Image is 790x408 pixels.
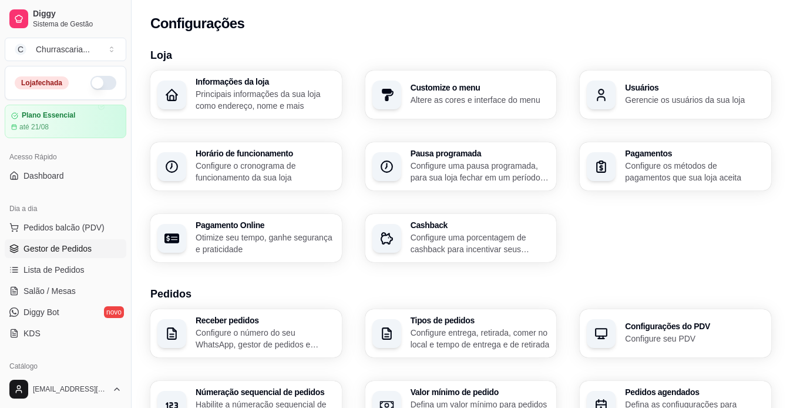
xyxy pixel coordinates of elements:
[196,221,335,229] h3: Pagamento Online
[196,160,335,183] p: Configure o cronograma de funcionamento da sua loja
[5,38,126,61] button: Select a team
[23,327,41,339] span: KDS
[196,327,335,350] p: Configure o número do seu WhatsApp, gestor de pedidos e outros
[580,71,771,119] button: UsuáriosGerencie os usuários da sua loja
[625,160,764,183] p: Configure os métodos de pagamentos que sua loja aceita
[5,303,126,322] a: Diggy Botnovo
[23,285,76,297] span: Salão / Mesas
[23,264,85,276] span: Lista de Pedidos
[5,166,126,185] a: Dashboard
[580,142,771,190] button: PagamentosConfigure os métodos de pagamentos que sua loja aceita
[196,388,335,396] h3: Númeração sequencial de pedidos
[33,9,122,19] span: Diggy
[150,14,244,33] h2: Configurações
[196,78,335,86] h3: Informações da loja
[22,111,75,120] article: Plano Essencial
[90,76,116,90] button: Alterar Status
[33,384,107,394] span: [EMAIL_ADDRESS][DOMAIN_NAME]
[411,221,550,229] h3: Cashback
[19,122,49,132] article: até 21/08
[5,260,126,279] a: Lista de Pedidos
[150,47,771,63] h3: Loja
[365,142,557,190] button: Pausa programadaConfigure uma pausa programada, para sua loja fechar em um período específico
[5,282,126,300] a: Salão / Mesas
[625,333,764,345] p: Configure seu PDV
[5,218,126,237] button: Pedidos balcão (PDV)
[411,149,550,158] h3: Pausa programada
[33,19,122,29] span: Sistema de Gestão
[150,214,342,262] button: Pagamento OnlineOtimize seu tempo, ganhe segurança e praticidade
[411,388,550,396] h3: Valor mínimo de pedido
[411,232,550,255] p: Configure uma porcentagem de cashback para incentivar seus clientes a comprarem em sua loja
[23,170,64,182] span: Dashboard
[150,71,342,119] button: Informações da lojaPrincipais informações da sua loja como endereço, nome e mais
[365,71,557,119] button: Customize o menuAltere as cores e interface do menu
[625,94,764,106] p: Gerencie os usuários da sua loja
[150,142,342,190] button: Horário de funcionamentoConfigure o cronograma de funcionamento da sua loja
[411,94,550,106] p: Altere as cores e interface do menu
[411,316,550,325] h3: Tipos de pedidos
[411,83,550,92] h3: Customize o menu
[5,357,126,376] div: Catálogo
[196,149,335,158] h3: Horário de funcionamento
[5,105,126,138] a: Plano Essencialaté 21/08
[196,88,335,112] p: Principais informações da sua loja como endereço, nome e mais
[150,286,771,302] h3: Pedidos
[411,160,550,183] p: Configure uma pausa programada, para sua loja fechar em um período específico
[23,243,92,255] span: Gestor de Pedidos
[580,309,771,357] button: Configurações do PDVConfigure seu PDV
[5,239,126,258] a: Gestor de Pedidos
[15,44,26,55] span: C
[5,199,126,218] div: Dia a dia
[625,388,764,396] h3: Pedidos agendados
[411,327,550,350] p: Configure entrega, retirada, comer no local e tempo de entrega e de retirada
[5,324,126,343] a: KDS
[5,5,126,33] a: DiggySistema de Gestão
[36,44,90,55] div: Churrascaria ...
[365,214,557,262] button: CashbackConfigure uma porcentagem de cashback para incentivar seus clientes a comprarem em sua loja
[150,309,342,357] button: Receber pedidosConfigure o número do seu WhatsApp, gestor de pedidos e outros
[365,309,557,357] button: Tipos de pedidosConfigure entrega, retirada, comer no local e tempo de entrega e de retirada
[196,316,335,325] h3: Receber pedidos
[5,375,126,403] button: [EMAIL_ADDRESS][DOMAIN_NAME]
[625,83,764,92] h3: Usuários
[15,76,69,89] div: Loja fechada
[23,222,105,233] span: Pedidos balcão (PDV)
[196,232,335,255] p: Otimize seu tempo, ganhe segurança e praticidade
[5,148,126,166] div: Acesso Rápido
[23,306,59,318] span: Diggy Bot
[625,149,764,158] h3: Pagamentos
[625,322,764,330] h3: Configurações do PDV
